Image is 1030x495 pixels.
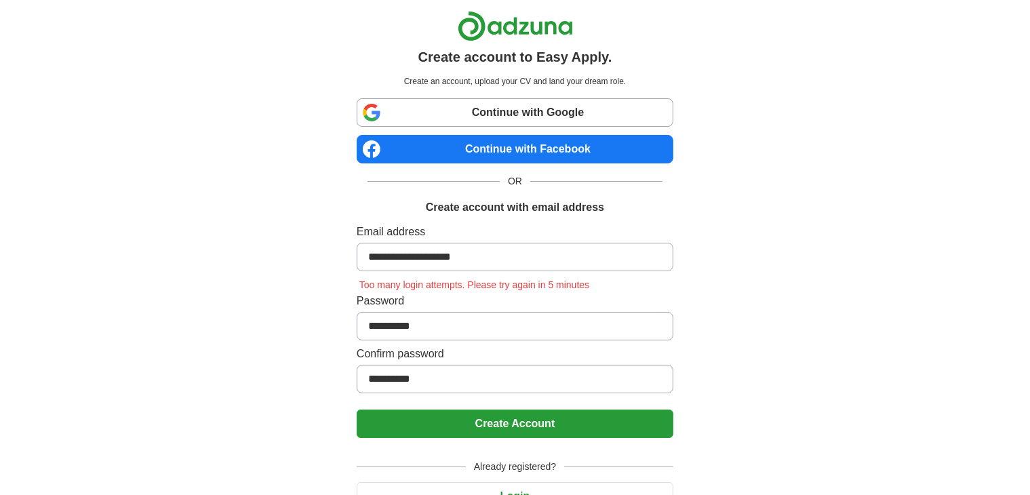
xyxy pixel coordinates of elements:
span: OR [500,174,530,189]
a: Continue with Google [357,98,673,127]
label: Email address [357,224,673,240]
button: Create Account [357,410,673,438]
label: Confirm password [357,346,673,362]
h1: Create account with email address [426,199,604,216]
a: Continue with Facebook [357,135,673,163]
p: Create an account, upload your CV and land your dream role. [359,75,671,87]
label: Password [357,293,673,309]
span: Too many login attempts. Please try again in 5 minutes [357,279,592,290]
h1: Create account to Easy Apply. [418,47,612,67]
span: Already registered? [466,460,564,474]
img: Adzuna logo [458,11,573,41]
